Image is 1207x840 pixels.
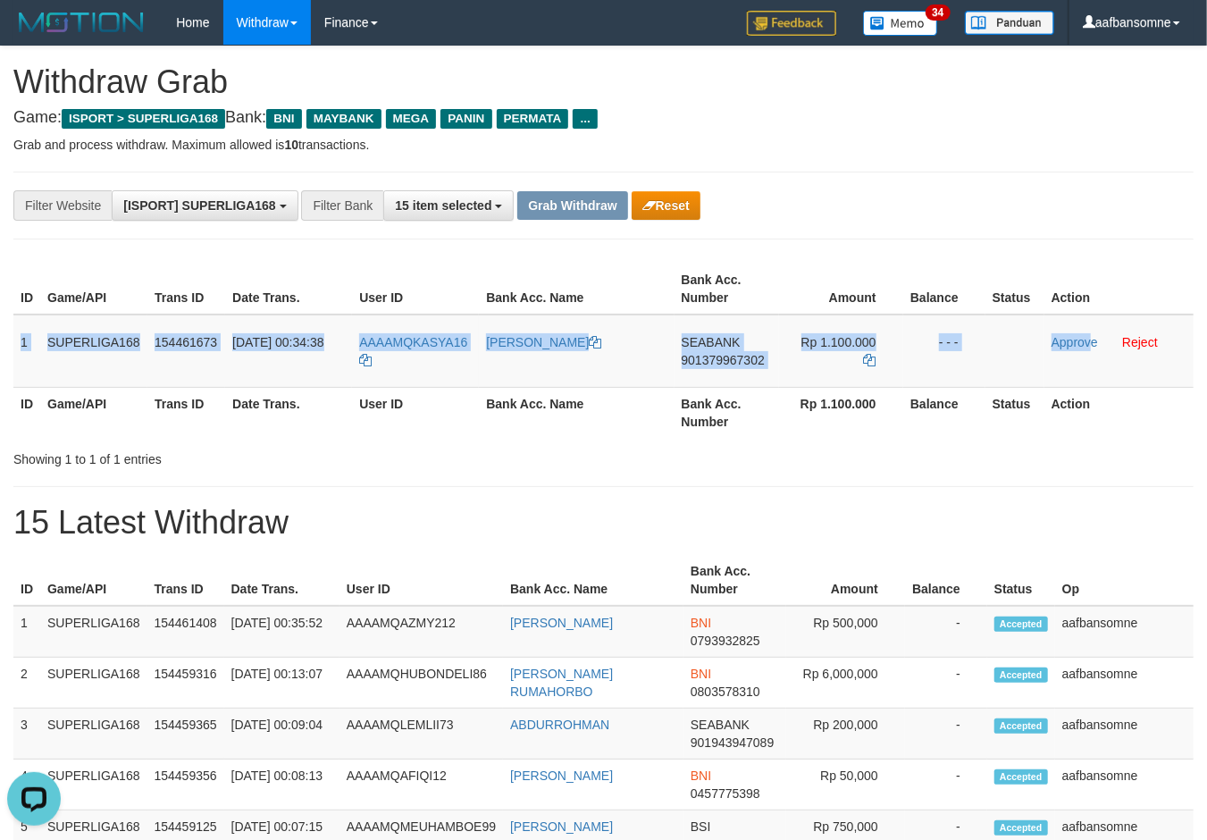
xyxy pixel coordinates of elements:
td: SUPERLIGA168 [40,606,147,658]
th: Date Trans. [224,555,339,606]
img: MOTION_logo.png [13,9,149,36]
span: ... [573,109,597,129]
span: MEGA [386,109,437,129]
span: [ISPORT] SUPERLIGA168 [123,198,275,213]
span: Copy 0803578310 to clipboard [691,685,760,699]
th: Bank Acc. Number [675,264,779,315]
span: BSI [691,819,711,834]
td: 1 [13,315,40,388]
td: Rp 200,000 [786,709,905,760]
td: AAAAMQAFIQI12 [339,760,503,811]
td: - - - [903,315,985,388]
td: 3 [13,709,40,760]
th: Balance [903,387,985,438]
a: [PERSON_NAME] [486,335,601,349]
span: Accepted [994,820,1048,836]
p: Grab and process withdraw. Maximum allowed is transactions. [13,136,1194,154]
a: [PERSON_NAME] RUMAHORBO [510,667,613,699]
td: aafbansomne [1055,658,1194,709]
span: Accepted [994,769,1048,785]
a: Reject [1122,335,1158,349]
span: BNI [266,109,301,129]
span: 15 item selected [395,198,491,213]
div: Filter Bank [301,190,383,221]
a: ABDURROHMAN [510,718,609,732]
td: - [905,709,987,760]
a: [PERSON_NAME] [510,769,613,783]
th: ID [13,387,40,438]
th: Date Trans. [225,264,352,315]
td: 154459365 [147,709,224,760]
h1: 15 Latest Withdraw [13,505,1194,541]
td: - [905,606,987,658]
th: Amount [786,555,905,606]
td: SUPERLIGA168 [40,709,147,760]
span: SEABANK [691,718,750,732]
td: aafbansomne [1055,606,1194,658]
td: AAAAMQLEMLII73 [339,709,503,760]
td: AAAAMQAZMY212 [339,606,503,658]
span: BNI [691,616,711,630]
th: Amount [779,264,903,315]
th: ID [13,264,40,315]
th: Trans ID [147,555,224,606]
span: Copy 0793932825 to clipboard [691,634,760,648]
div: Filter Website [13,190,112,221]
td: 2 [13,658,40,709]
a: AAAAMQKASYA16 [359,335,467,367]
img: Feedback.jpg [747,11,836,36]
td: - [905,658,987,709]
td: Rp 6,000,000 [786,658,905,709]
span: Copy 0457775398 to clipboard [691,786,760,801]
th: Game/API [40,387,147,438]
td: aafbansomne [1055,760,1194,811]
td: 154459356 [147,760,224,811]
button: [ISPORT] SUPERLIGA168 [112,190,298,221]
span: ISPORT > SUPERLIGA168 [62,109,225,129]
span: Accepted [994,617,1048,632]
a: Copy 1100000 to clipboard [864,353,876,367]
td: - [905,760,987,811]
td: [DATE] 00:13:07 [224,658,339,709]
span: Copy 901379967302 to clipboard [682,353,765,367]
th: Bank Acc. Number [683,555,786,606]
span: PERMATA [497,109,569,129]
h1: Withdraw Grab [13,64,1194,100]
a: [PERSON_NAME] [510,819,613,834]
th: Status [985,264,1044,315]
span: BNI [691,769,711,783]
button: Grab Withdraw [517,191,627,220]
td: SUPERLIGA168 [40,760,147,811]
th: Rp 1.100.000 [779,387,903,438]
td: [DATE] 00:35:52 [224,606,339,658]
td: 4 [13,760,40,811]
span: AAAAMQKASYA16 [359,335,467,349]
td: 1 [13,606,40,658]
a: [PERSON_NAME] [510,616,613,630]
th: Game/API [40,555,147,606]
h4: Game: Bank: [13,109,1194,127]
th: ID [13,555,40,606]
span: 154461673 [155,335,217,349]
th: Status [987,555,1055,606]
th: Balance [903,264,985,315]
td: aafbansomne [1055,709,1194,760]
td: AAAAMQHUBONDELI86 [339,658,503,709]
td: SUPERLIGA168 [40,658,147,709]
th: Date Trans. [225,387,352,438]
th: Bank Acc. Name [479,387,674,438]
td: 154461408 [147,606,224,658]
th: Action [1044,387,1194,438]
th: User ID [352,387,479,438]
td: Rp 50,000 [786,760,905,811]
td: [DATE] 00:09:04 [224,709,339,760]
th: Bank Acc. Name [479,264,674,315]
span: BNI [691,667,711,681]
th: Status [985,387,1044,438]
div: Showing 1 to 1 of 1 entries [13,443,490,468]
span: PANIN [440,109,491,129]
img: Button%20Memo.svg [863,11,938,36]
th: Trans ID [147,264,225,315]
strong: 10 [284,138,298,152]
span: SEABANK [682,335,741,349]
